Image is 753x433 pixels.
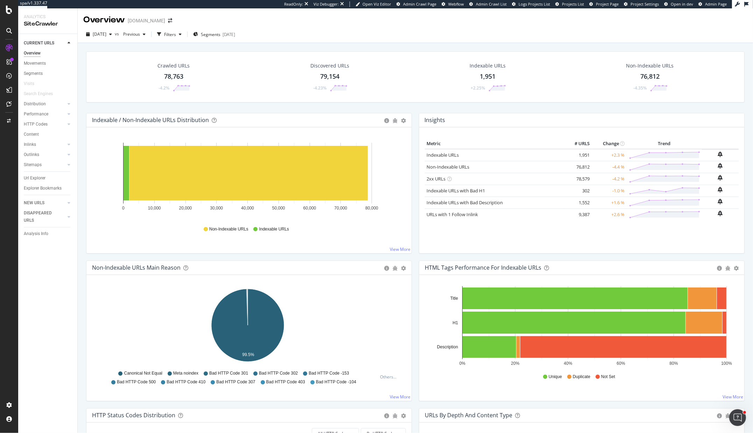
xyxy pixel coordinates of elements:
[424,115,445,125] h4: Insights
[396,1,436,7] a: Admin Crawl Page
[601,374,615,380] span: Not Set
[216,379,255,385] span: Bad HTTP Code 307
[24,161,65,169] a: Sitemaps
[303,206,316,211] text: 60,000
[24,141,65,148] a: Inlinks
[512,1,550,7] a: Logs Projects List
[591,149,626,161] td: +2.3 %
[24,121,48,128] div: HTTP Codes
[664,1,693,7] a: Open in dev
[549,374,562,380] span: Unique
[241,206,254,211] text: 40,000
[164,72,183,81] div: 78,763
[390,246,410,252] a: View More
[92,139,403,220] div: A chart.
[24,230,72,237] a: Analysis Info
[390,394,410,400] a: View More
[442,1,464,7] a: Webflow
[626,62,674,69] div: Non-Indexable URLs
[427,152,459,158] a: Indexable URLs
[314,1,339,7] div: Viz Debugger:
[24,121,65,128] a: HTTP Codes
[591,197,626,208] td: +1.6 %
[563,161,591,173] td: 76,812
[729,409,746,426] iframe: Intercom live chat
[120,31,140,37] span: Previous
[168,18,172,23] div: arrow-right-arrow-left
[167,379,205,385] span: Bad HTTP Code 410
[209,226,248,232] span: Non-Indexable URLs
[24,199,44,207] div: NEW URLS
[92,412,175,419] div: HTTP Status Codes Distribution
[393,413,397,418] div: bug
[24,60,46,67] div: Movements
[401,413,406,418] div: gear
[469,1,507,7] a: Admin Crawl List
[734,266,739,271] div: gear
[266,379,305,385] span: Bad HTTP Code 403
[476,1,507,7] span: Admin Crawl List
[401,266,406,271] div: gear
[259,226,289,232] span: Indexable URLs
[179,206,192,211] text: 20,000
[471,85,485,91] div: +2.25%
[24,230,48,237] div: Analysis Info
[24,70,43,77] div: Segments
[309,370,349,376] span: Bad HTTP Code -153
[24,40,54,47] div: CURRENT URLS
[718,151,723,157] div: bell-plus
[403,1,436,7] span: Admin Crawl Page
[334,206,347,211] text: 70,000
[148,206,161,211] text: 10,000
[24,141,36,148] div: Inlinks
[718,211,723,216] div: bell-plus
[92,286,403,367] svg: A chart.
[24,50,41,57] div: Overview
[427,187,485,194] a: Indexable URLs with Bad H1
[511,361,519,366] text: 20%
[24,14,72,20] div: Analytics
[589,1,619,7] a: Project Page
[425,286,736,367] svg: A chart.
[591,173,626,185] td: -4.2 %
[718,199,723,204] div: bell-plus
[563,139,591,149] th: # URLS
[425,139,563,149] th: Metric
[624,1,659,7] a: Project Settings
[555,1,584,7] a: Projects List
[427,211,478,218] a: URLs with 1 Follow Inlink
[242,352,254,357] text: 99.5%
[669,361,678,366] text: 80%
[24,60,72,67] a: Movements
[698,1,727,7] a: Admin Page
[363,1,391,7] span: Open Viz Editor
[24,111,65,118] a: Performance
[393,118,397,123] div: bug
[705,1,727,7] span: Admin Page
[259,370,298,376] span: Bad HTTP Code 302
[453,320,458,325] text: H1
[24,50,72,57] a: Overview
[591,185,626,197] td: -1.0 %
[356,1,391,7] a: Open Viz Editor
[380,374,400,380] div: Others...
[24,151,65,158] a: Outlinks
[190,29,238,40] button: Segments[DATE]
[24,131,39,138] div: Content
[92,116,209,123] div: Indexable / Non-Indexable URLs Distribution
[24,175,72,182] a: Url Explorer
[563,185,591,197] td: 302
[128,17,165,24] div: [DOMAIN_NAME]
[210,206,223,211] text: 30,000
[721,361,732,366] text: 100%
[459,361,466,366] text: 0%
[563,208,591,220] td: 9,387
[24,80,41,87] a: Visits
[83,14,125,26] div: Overview
[24,70,72,77] a: Segments
[448,1,464,7] span: Webflow
[450,296,458,301] text: Title
[24,20,72,28] div: SiteCrawler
